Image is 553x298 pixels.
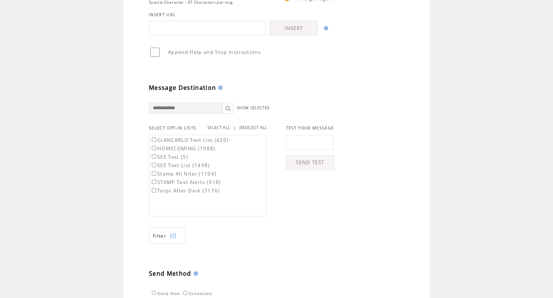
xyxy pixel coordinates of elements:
[150,162,210,169] label: SEE Text List (1498)
[152,291,156,295] input: Send Now
[152,188,156,192] input: Terps After Dark (3176)
[150,291,180,296] label: Send Now
[322,26,328,30] img: help.gif
[152,146,156,150] input: HOMECOMING (1988)
[150,170,216,177] label: Stamp All Niter (1104)
[237,106,270,110] a: SHOW SELECTED
[149,125,196,130] span: SELECT OPT-IN LISTS
[152,154,156,159] input: SEE Test (5)
[149,269,191,277] span: Send Method
[150,154,188,160] label: SEE Test (5)
[152,171,156,176] input: Stamp All Niter (1104)
[208,125,230,130] a: SELECT ALL
[181,291,212,296] label: Scheduled
[150,179,221,185] label: STAMP Text Alerts (918)
[183,291,187,295] input: Scheduled
[286,155,334,170] a: SEND TEST
[152,163,156,167] input: SEE Text List (1498)
[168,49,261,55] span: Append Help and Stop instructions
[170,228,176,244] img: filters.png
[270,21,318,36] a: INSERT
[286,125,334,130] span: TEST YOUR MESSAGE
[191,271,198,276] img: help.gif
[149,84,216,92] span: Message Destination
[150,145,216,152] label: HOMECOMING (1988)
[150,137,228,143] label: GIANCARLO Text List (420)
[150,187,220,194] label: Terps After Dark (3176)
[152,180,156,184] input: STAMP Text Alerts (918)
[216,85,223,90] img: help.gif
[152,137,156,142] input: GIANCARLO Text List (420)
[233,125,236,131] span: |
[153,233,166,239] span: Show filters
[239,125,268,130] a: DESELECT ALL
[149,12,176,17] span: INSERT URL
[149,227,186,244] a: Filter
